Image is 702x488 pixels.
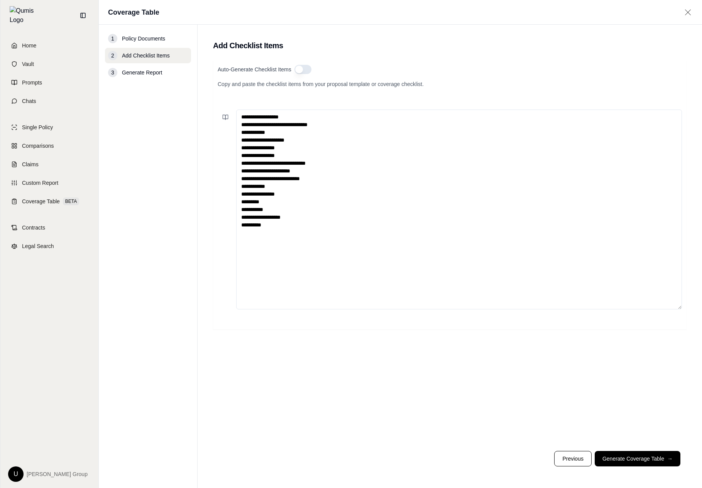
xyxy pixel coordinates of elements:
span: [PERSON_NAME] Group [27,470,88,478]
button: Previous [554,451,591,466]
a: Coverage TableBETA [5,193,94,210]
a: Vault [5,56,94,73]
span: Vault [22,60,34,68]
span: Generate Report [122,69,162,76]
span: Prompts [22,79,42,86]
img: Qumis Logo [10,6,39,25]
a: Legal Search [5,238,94,255]
span: Claims [22,160,39,168]
span: Contracts [22,224,45,231]
div: 3 [108,68,117,77]
span: Coverage Table [22,198,60,205]
a: Claims [5,156,94,173]
a: Custom Report [5,174,94,191]
span: Custom Report [22,179,58,187]
a: Comparisons [5,137,94,154]
button: Collapse sidebar [77,9,89,22]
span: → [667,455,673,463]
h1: Coverage Table [108,7,159,18]
h2: Add Checklist Items [213,40,687,51]
p: Copy and paste the checklist items from your proposal template or coverage checklist. [218,80,682,88]
span: Comparisons [22,142,54,150]
span: Auto-Generate Checklist Items [218,66,291,73]
span: Policy Documents [122,35,165,42]
div: U [8,466,24,482]
span: Legal Search [22,242,54,250]
span: Chats [22,97,36,105]
a: Home [5,37,94,54]
a: Chats [5,93,94,110]
span: BETA [63,198,79,205]
button: Generate Coverage Table→ [595,451,680,466]
a: Contracts [5,219,94,236]
span: Single Policy [22,123,53,131]
span: Home [22,42,36,49]
span: Add Checklist Items [122,52,170,59]
div: 1 [108,34,117,43]
a: Prompts [5,74,94,91]
a: Single Policy [5,119,94,136]
div: 2 [108,51,117,60]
